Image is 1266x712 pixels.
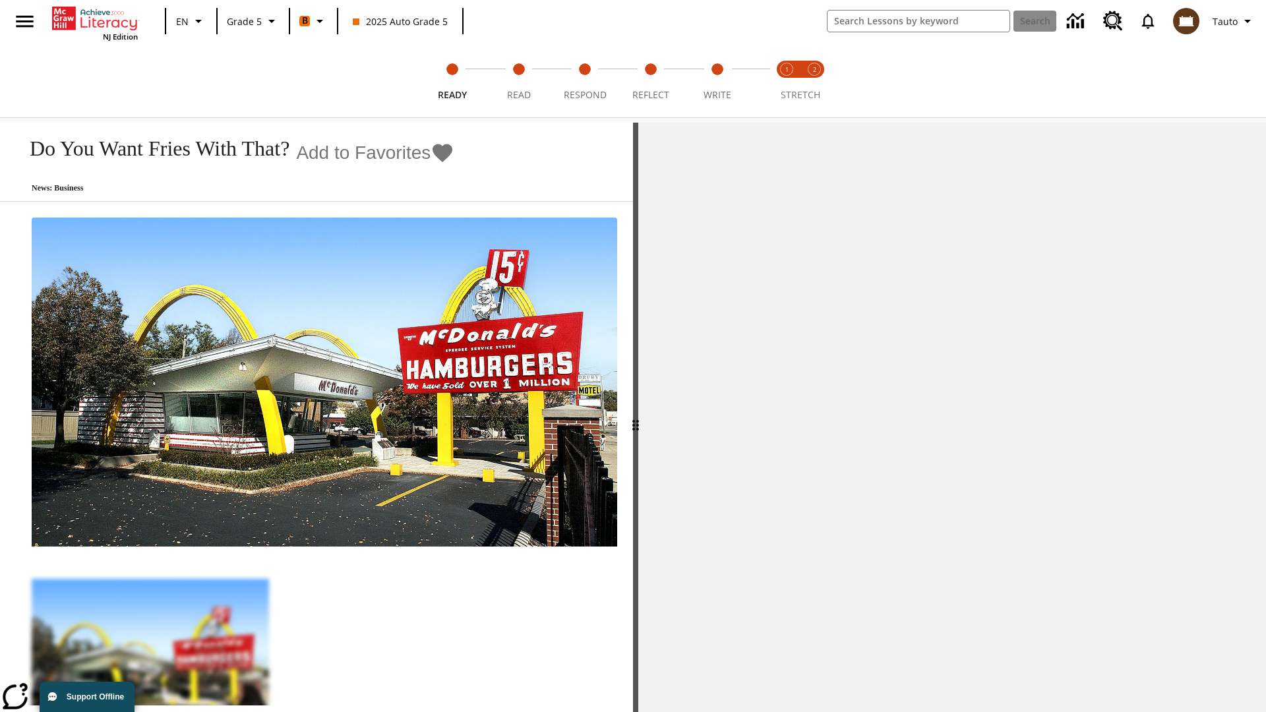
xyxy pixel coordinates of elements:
[1131,4,1165,38] a: Notifications
[1095,3,1131,39] a: Resource Center, Will open in new tab
[781,88,820,101] span: STRETCH
[1059,3,1095,40] a: Data Center
[828,11,1010,32] input: search field
[704,88,731,101] span: Write
[1173,8,1199,34] img: avatar image
[1165,4,1207,38] button: Select a new avatar
[16,183,454,193] p: News: Business
[52,4,138,42] div: Home
[296,142,431,163] span: Add to Favorites
[222,9,285,33] button: Grade: Grade 5, Select a grade
[1213,15,1238,28] span: Tauto
[785,65,789,74] text: 1
[227,15,262,28] span: Grade 5
[170,9,212,33] button: Language: EN, Select a language
[296,141,454,164] button: Add to Favorites - Do You Want Fries With That?
[638,123,1266,712] div: activity
[32,218,617,547] img: One of the first McDonald's stores, with the iconic red sign and golden arches.
[679,45,756,117] button: Write step 5 of 5
[480,45,557,117] button: Read step 2 of 5
[438,88,467,101] span: Ready
[564,88,607,101] span: Respond
[353,15,448,28] span: 2025 Auto Grade 5
[547,45,623,117] button: Respond step 3 of 5
[40,682,135,712] button: Support Offline
[67,692,124,701] span: Support Offline
[632,88,669,101] span: Reflect
[613,45,689,117] button: Reflect step 4 of 5
[507,88,531,101] span: Read
[16,136,289,161] h1: Do You Want Fries With That?
[795,45,833,117] button: Stretch Respond step 2 of 2
[768,45,806,117] button: Stretch Read step 1 of 2
[5,2,44,41] button: Open side menu
[1207,9,1261,33] button: Profile/Settings
[633,123,638,712] div: Press Enter or Spacebar and then press right and left arrow keys to move the slider
[302,13,308,29] span: B
[414,45,491,117] button: Ready step 1 of 5
[813,65,816,74] text: 2
[176,15,189,28] span: EN
[294,9,333,33] button: Boost Class color is orange. Change class color
[103,32,138,42] span: NJ Edition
